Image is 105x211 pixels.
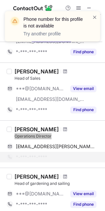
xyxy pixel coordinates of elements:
div: [PERSON_NAME] [15,68,59,75]
button: Reveal Button [70,190,96,197]
header: Phone number for this profile is not available [23,16,84,29]
div: Head of Sales [15,75,101,81]
div: [PERSON_NAME] [15,173,59,180]
span: [EMAIL_ADDRESS][PERSON_NAME][DOMAIN_NAME] [16,144,96,149]
div: Operations Director [15,133,101,139]
span: ***@[DOMAIN_NAME] [16,191,66,197]
button: Reveal Button [70,85,96,92]
span: [EMAIL_ADDRESS][DOMAIN_NAME] [16,96,85,102]
div: Head of gardening and sailing [15,181,101,187]
span: ***@[DOMAIN_NAME] [16,86,66,92]
img: ContactOut v5.3.10 [13,4,53,12]
button: Reveal Button [70,106,96,113]
p: Try another profile [23,30,84,37]
img: warning [10,16,20,26]
button: Reveal Button [70,201,96,208]
div: [PERSON_NAME] [15,126,59,133]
